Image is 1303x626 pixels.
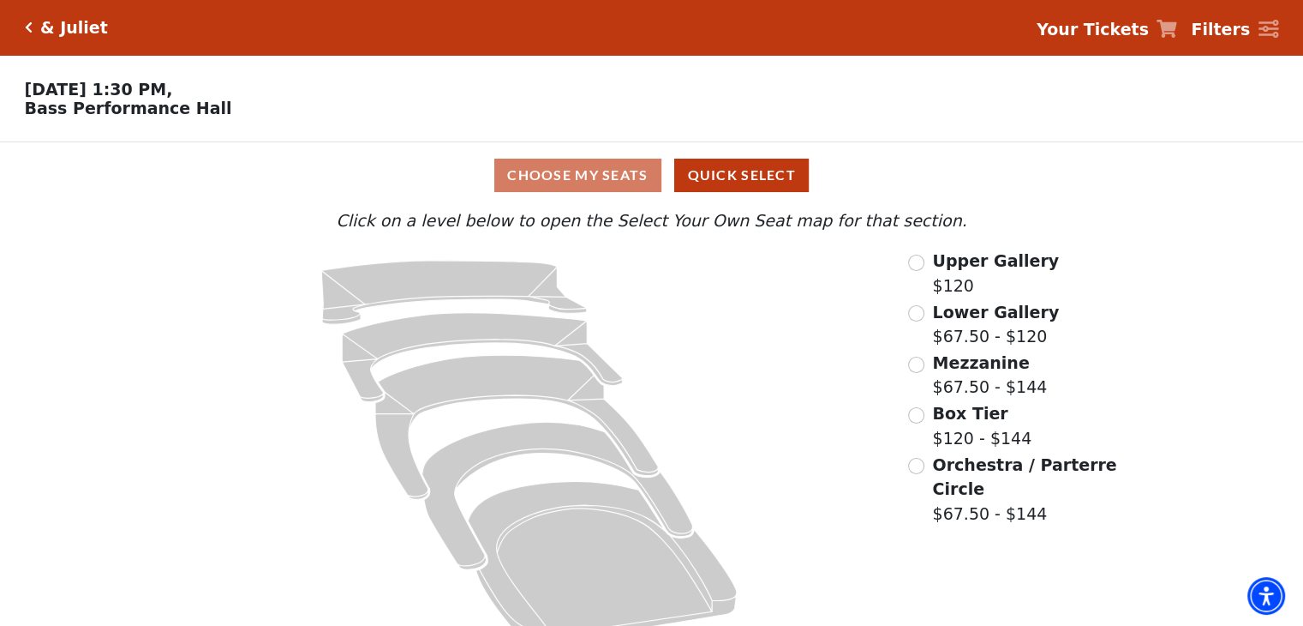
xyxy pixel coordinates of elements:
[40,18,108,38] h5: & Juliet
[932,453,1119,527] label: $67.50 - $144
[1037,17,1177,42] a: Your Tickets
[932,300,1059,349] label: $67.50 - $120
[908,407,924,424] input: Box Tier$120 - $144
[343,313,623,402] path: Lower Gallery - Seats Available: 86
[908,255,924,271] input: Upper Gallery$120
[932,404,1007,423] span: Box Tier
[25,21,33,33] a: Click here to go back to filters
[908,357,924,373] input: Mezzanine$67.50 - $144
[932,455,1116,499] span: Orchestra / Parterre Circle
[932,303,1059,322] span: Lower Gallery
[1191,20,1250,39] strong: Filters
[321,261,587,324] path: Upper Gallery - Seats Available: 306
[1191,17,1278,42] a: Filters
[908,458,924,474] input: Orchestra / Parterre Circle$67.50 - $144
[932,351,1047,400] label: $67.50 - $144
[1247,577,1285,615] div: Accessibility Menu
[932,353,1029,372] span: Mezzanine
[932,401,1031,450] label: $120 - $144
[674,159,809,192] button: Quick Select
[908,305,924,322] input: Lower Gallery$67.50 - $120
[932,251,1059,270] span: Upper Gallery
[932,249,1059,298] label: $120
[1037,20,1149,39] strong: Your Tickets
[175,208,1127,233] p: Click on a level below to open the Select Your Own Seat map for that section.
